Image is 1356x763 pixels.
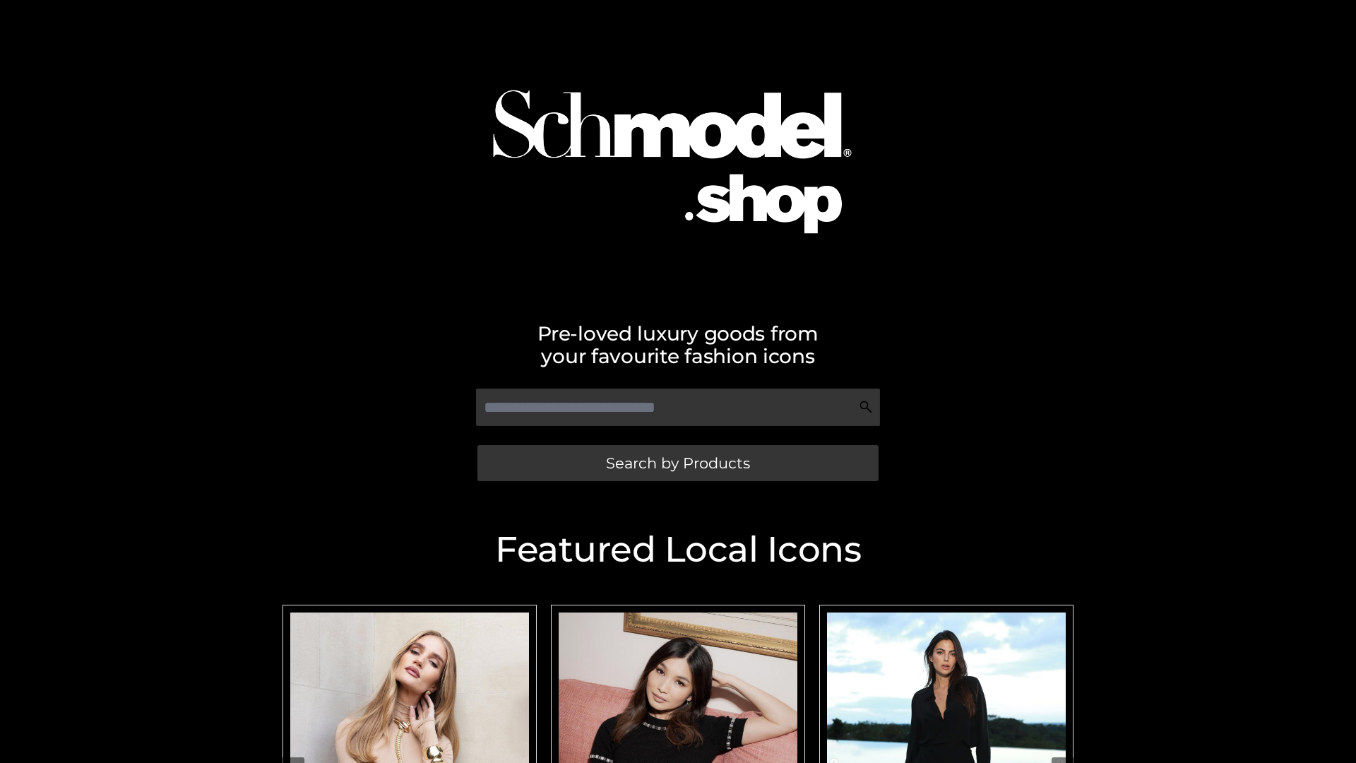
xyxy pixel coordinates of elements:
h2: Featured Local Icons​ [275,532,1081,567]
span: Search by Products [606,456,750,471]
a: Search by Products [477,445,879,481]
img: Search Icon [859,400,873,414]
h2: Pre-loved luxury goods from your favourite fashion icons [275,322,1081,367]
